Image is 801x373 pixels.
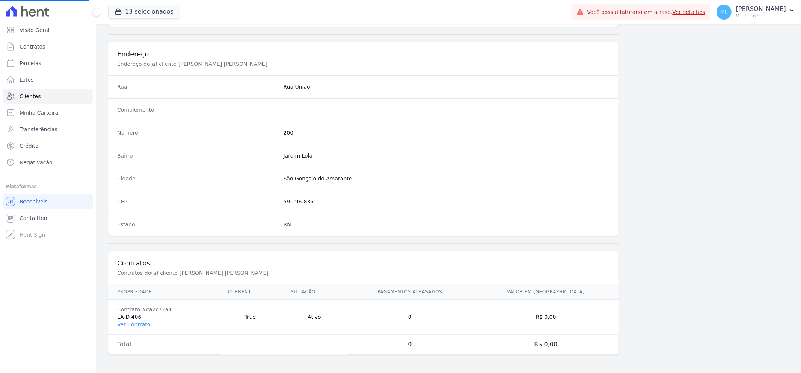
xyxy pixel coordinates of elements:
[108,5,180,19] button: 13 selecionados
[20,109,58,117] span: Minha Carteira
[219,300,282,335] td: True
[20,198,48,205] span: Recebíveis
[117,106,278,114] dt: Complemento
[3,105,93,120] a: Minha Carteira
[20,214,49,222] span: Conta Hent
[117,198,278,205] dt: CEP
[117,259,610,268] h3: Contratos
[20,43,45,50] span: Contratos
[117,306,210,313] div: Contrato #ca2c72a4
[282,300,347,335] td: Ativo
[117,269,370,277] p: Contratos do(a) cliente [PERSON_NAME] [PERSON_NAME]
[20,76,34,83] span: Lotes
[347,335,473,355] td: 0
[673,9,706,15] a: Ver detalhes
[284,175,610,182] dd: São Gonçalo do Amarante
[284,83,610,91] dd: Rua União
[473,284,619,300] th: Valor em [GEOGRAPHIC_DATA]
[284,152,610,159] dd: Jardim Lola
[117,321,150,328] a: Ver Contrato
[3,194,93,209] a: Recebíveis
[108,300,219,335] td: LA-D 406
[6,182,90,191] div: Plataformas
[3,23,93,38] a: Visão Geral
[108,335,219,355] td: Total
[117,50,610,59] h3: Endereço
[3,138,93,153] a: Crédito
[282,284,347,300] th: Situação
[219,284,282,300] th: Current
[710,2,801,23] button: ML [PERSON_NAME] Ver opções
[117,60,370,68] p: Endereço do(a) cliente [PERSON_NAME] [PERSON_NAME]
[117,83,278,91] dt: Rua
[284,198,610,205] dd: 59.296-835
[347,300,473,335] td: 0
[347,284,473,300] th: Pagamentos Atrasados
[473,335,619,355] td: R$ 0,00
[3,56,93,71] a: Parcelas
[3,89,93,104] a: Clientes
[20,142,39,150] span: Crédito
[20,92,41,100] span: Clientes
[3,122,93,137] a: Transferências
[3,72,93,87] a: Lotes
[284,129,610,136] dd: 200
[117,221,278,228] dt: Estado
[284,221,610,228] dd: RN
[736,5,786,13] p: [PERSON_NAME]
[3,155,93,170] a: Negativação
[117,129,278,136] dt: Número
[20,159,53,166] span: Negativação
[736,13,786,19] p: Ver opções
[473,300,619,335] td: R$ 0,00
[720,9,728,15] span: ML
[3,211,93,226] a: Conta Hent
[108,284,219,300] th: Propriedade
[117,152,278,159] dt: Bairro
[587,8,705,16] span: Você possui fatura(s) em atraso.
[117,175,278,182] dt: Cidade
[20,26,50,34] span: Visão Geral
[3,39,93,54] a: Contratos
[20,59,41,67] span: Parcelas
[20,126,57,133] span: Transferências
